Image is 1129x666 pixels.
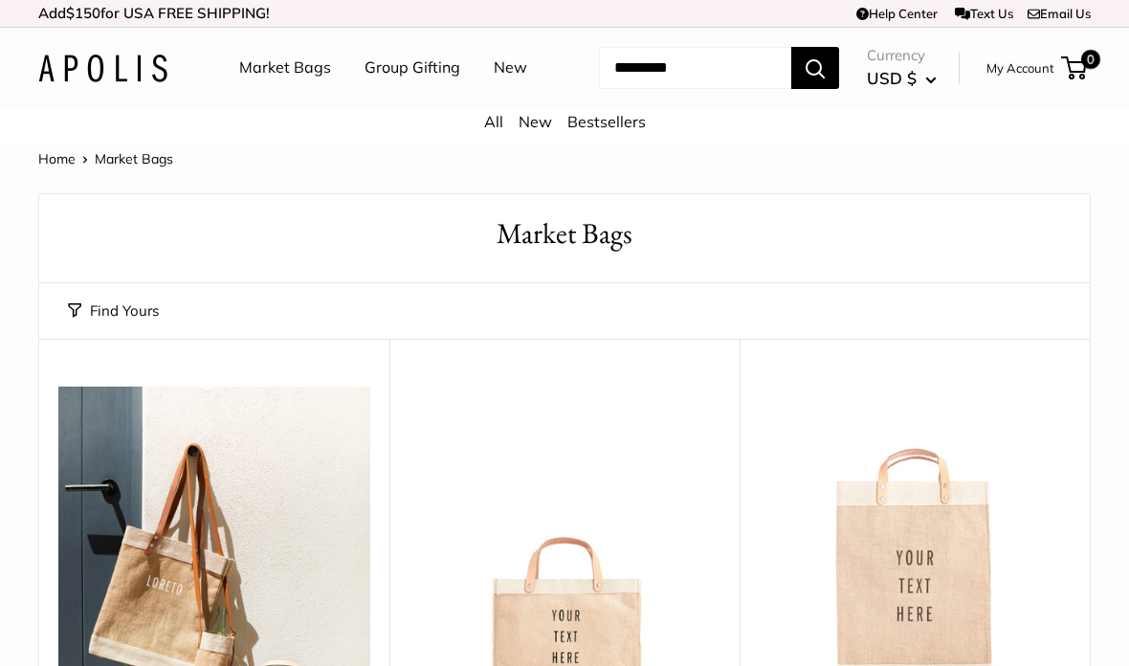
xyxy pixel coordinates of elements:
a: Home [38,150,76,167]
a: Group Gifting [365,54,460,82]
input: Search... [599,47,791,89]
button: Search [791,47,839,89]
a: My Account [986,56,1054,79]
a: Email Us [1028,6,1091,21]
a: New [494,54,527,82]
img: Apolis [38,55,167,82]
span: Currency [867,42,937,69]
span: $150 [66,4,100,22]
a: 0 [1063,56,1087,79]
nav: Breadcrumb [38,146,173,171]
a: Bestsellers [567,112,646,131]
a: Market Bags [239,54,331,82]
a: All [484,112,503,131]
h1: Market Bags [68,213,1061,255]
span: Market Bags [95,150,173,167]
button: USD $ [867,63,937,94]
span: USD $ [867,68,917,88]
a: New [519,112,552,131]
a: Text Us [955,6,1013,21]
a: Help Center [856,6,938,21]
span: 0 [1081,50,1100,69]
button: Find Yours [68,298,159,324]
